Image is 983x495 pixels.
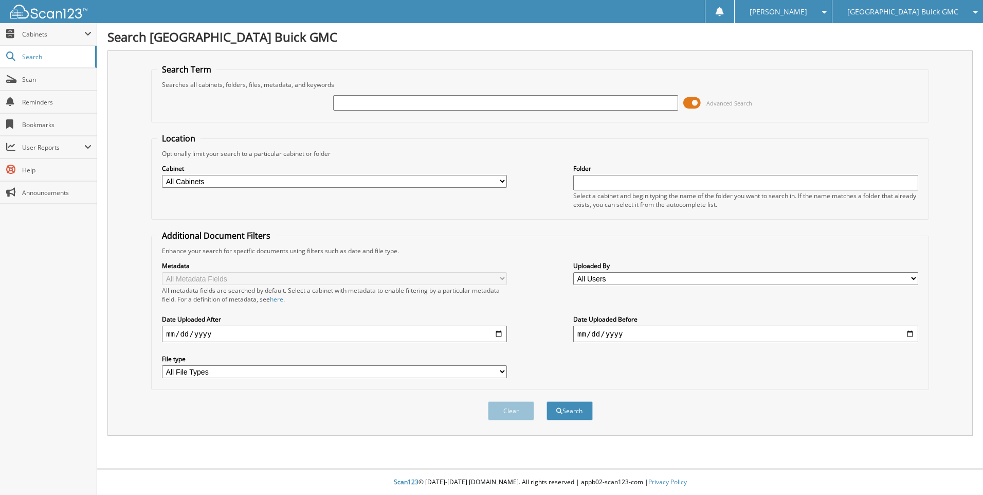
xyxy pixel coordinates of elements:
[22,120,92,129] span: Bookmarks
[547,401,593,420] button: Search
[847,9,958,15] span: [GEOGRAPHIC_DATA] Buick GMC
[573,315,918,324] label: Date Uploaded Before
[270,295,283,304] a: here
[648,478,687,486] a: Privacy Policy
[97,470,983,495] div: © [DATE]-[DATE] [DOMAIN_NAME]. All rights reserved | appb02-scan123-com |
[22,30,84,39] span: Cabinets
[162,326,507,342] input: start
[573,191,918,209] div: Select a cabinet and begin typing the name of the folder you want to search in. If the name match...
[573,326,918,342] input: end
[22,143,84,152] span: User Reports
[750,9,807,15] span: [PERSON_NAME]
[394,478,418,486] span: Scan123
[157,246,923,255] div: Enhance your search for specific documents using filters such as date and file type.
[162,355,507,363] label: File type
[157,149,923,158] div: Optionally limit your search to a particular cabinet or folder
[22,52,90,61] span: Search
[573,261,918,270] label: Uploaded By
[162,315,507,324] label: Date Uploaded After
[488,401,534,420] button: Clear
[157,80,923,89] div: Searches all cabinets, folders, files, metadata, and keywords
[162,286,507,304] div: All metadata fields are searched by default. Select a cabinet with metadata to enable filtering b...
[107,28,973,45] h1: Search [GEOGRAPHIC_DATA] Buick GMC
[22,75,92,84] span: Scan
[22,166,92,174] span: Help
[10,5,87,19] img: scan123-logo-white.svg
[706,99,752,107] span: Advanced Search
[157,133,201,144] legend: Location
[22,188,92,197] span: Announcements
[157,64,216,75] legend: Search Term
[162,261,507,270] label: Metadata
[22,98,92,107] span: Reminders
[157,230,276,241] legend: Additional Document Filters
[162,164,507,173] label: Cabinet
[573,164,918,173] label: Folder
